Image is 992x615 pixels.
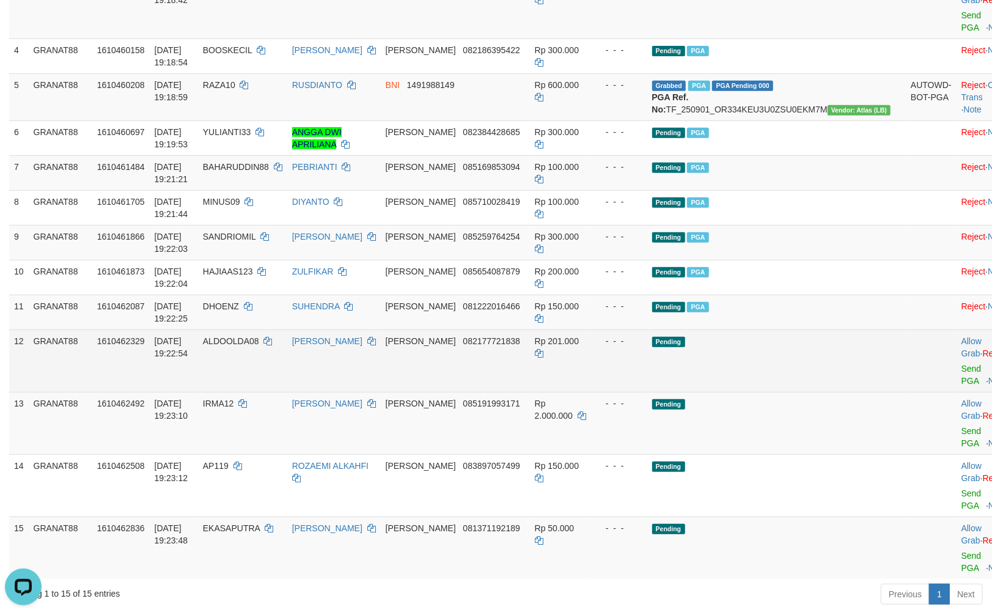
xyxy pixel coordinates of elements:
[961,162,986,172] a: Reject
[155,232,188,254] span: [DATE] 19:22:03
[155,301,188,323] span: [DATE] 19:22:25
[535,301,579,311] span: Rp 150.000
[596,126,642,138] div: - - -
[652,81,686,91] span: Grabbed
[687,232,708,243] span: Marked by bgnrattana
[535,523,575,533] span: Rp 50.000
[535,80,579,90] span: Rp 600.000
[463,523,520,533] span: Copy 081371192189 to clipboard
[97,197,145,207] span: 1610461705
[961,336,983,358] span: ·
[9,295,29,330] td: 11
[292,127,342,149] a: ANGGA DWI APRILIANA
[203,80,235,90] span: RAZA10
[386,45,456,55] span: [PERSON_NAME]
[535,162,579,172] span: Rp 100.000
[29,260,92,295] td: GRANAT88
[652,128,685,138] span: Pending
[964,105,982,114] a: Note
[647,73,906,120] td: TF_250901_OR334KEU3U0ZSU0EKM7M
[687,197,708,208] span: Marked by bgnrattana
[961,267,986,276] a: Reject
[961,488,982,510] a: Send PGA
[881,584,930,605] a: Previous
[9,225,29,260] td: 9
[386,197,456,207] span: [PERSON_NAME]
[463,461,520,471] span: Copy 083897057499 to clipboard
[5,5,42,42] button: Open LiveChat chat widget
[535,45,579,55] span: Rp 300.000
[386,232,456,241] span: [PERSON_NAME]
[596,79,642,91] div: - - -
[97,336,145,346] span: 1610462329
[97,301,145,311] span: 1610462087
[652,462,685,472] span: Pending
[9,39,29,73] td: 4
[463,127,520,137] span: Copy 082384428685 to clipboard
[9,120,29,155] td: 6
[688,81,710,91] span: Marked by bgnzaza
[386,399,456,408] span: [PERSON_NAME]
[155,336,188,358] span: [DATE] 19:22:54
[386,461,456,471] span: [PERSON_NAME]
[961,523,983,545] span: ·
[596,196,642,208] div: - - -
[386,127,456,137] span: [PERSON_NAME]
[155,162,188,184] span: [DATE] 19:21:21
[961,232,986,241] a: Reject
[292,301,340,311] a: SUHENDRA
[386,523,456,533] span: [PERSON_NAME]
[687,46,708,56] span: Marked by bgnrattana
[906,73,957,120] td: AUTOWD-BOT-PGA
[961,399,983,421] span: ·
[292,461,369,471] a: ROZAEMI ALKAHFI
[386,301,456,311] span: [PERSON_NAME]
[652,163,685,173] span: Pending
[97,80,145,90] span: 1610460208
[961,45,986,55] a: Reject
[29,39,92,73] td: GRANAT88
[292,80,342,90] a: RUSDIANTO
[9,260,29,295] td: 10
[949,584,983,605] a: Next
[596,161,642,173] div: - - -
[97,461,145,471] span: 1610462508
[386,336,456,346] span: [PERSON_NAME]
[203,162,269,172] span: BAHARUDDIN88
[97,523,145,533] span: 1610462836
[292,162,337,172] a: PEBRIANTI
[155,523,188,545] span: [DATE] 19:23:48
[97,127,145,137] span: 1610460697
[9,190,29,225] td: 8
[29,155,92,190] td: GRANAT88
[596,397,642,410] div: - - -
[203,336,259,346] span: ALDOOLDA08
[155,45,188,67] span: [DATE] 19:18:54
[97,399,145,408] span: 1610462492
[687,302,708,312] span: Marked by bgnrattana
[961,127,986,137] a: Reject
[29,120,92,155] td: GRANAT88
[961,551,982,573] a: Send PGA
[97,162,145,172] span: 1610461484
[155,197,188,219] span: [DATE] 19:21:44
[652,337,685,347] span: Pending
[596,300,642,312] div: - - -
[203,267,253,276] span: HAJIAAS123
[97,45,145,55] span: 1610460158
[9,155,29,190] td: 7
[97,232,145,241] span: 1610461866
[652,46,685,56] span: Pending
[463,399,520,408] span: Copy 085191993171 to clipboard
[292,45,362,55] a: [PERSON_NAME]
[463,336,520,346] span: Copy 082177721838 to clipboard
[29,454,92,517] td: GRANAT88
[712,81,773,91] span: PGA Pending
[155,267,188,289] span: [DATE] 19:22:04
[292,232,362,241] a: [PERSON_NAME]
[596,460,642,472] div: - - -
[203,197,240,207] span: MINUS09
[652,399,685,410] span: Pending
[596,44,642,56] div: - - -
[9,517,29,579] td: 15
